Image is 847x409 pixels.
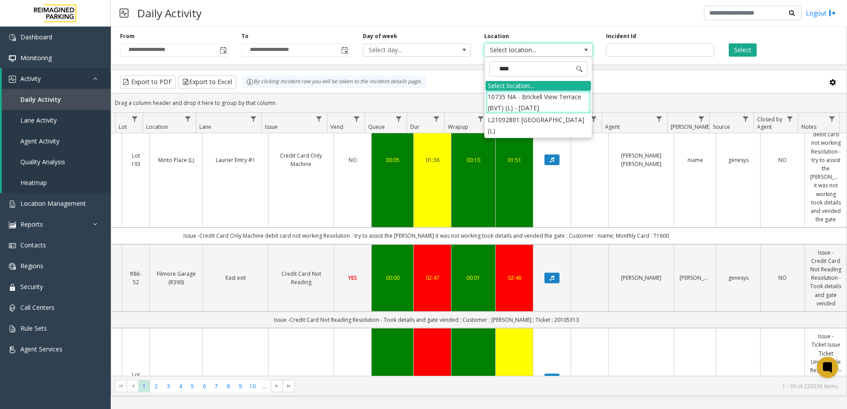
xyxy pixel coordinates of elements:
a: Filmore Garage (R390) [155,270,197,286]
span: Heatmap [20,178,47,187]
span: Select day... [363,44,449,56]
span: Vend [330,123,343,131]
li: L21092801 [GEOGRAPHIC_DATA] (L) [486,114,591,137]
span: Activity [20,74,41,83]
a: Issue -Credit Card Not Reading Resolution - Took details and gate vended [810,248,841,308]
div: By clicking Incident row you will be taken to the incident details page. [242,75,426,89]
a: genesys [722,274,755,282]
a: Lot Filter Menu [129,113,141,125]
a: Source Filter Menu [740,113,752,125]
span: Agent Services [20,345,62,353]
span: Go to the next page [273,382,280,390]
h3: Daily Activity [133,2,206,24]
span: Toggle popup [218,44,228,56]
img: 'icon' [9,346,16,353]
span: Closed by Agent [757,116,782,131]
a: Dur Filter Menu [431,113,443,125]
a: NO [339,156,366,164]
span: Page 2 [150,380,162,392]
a: [PERSON_NAME] [PERSON_NAME] [614,151,668,168]
span: Go to the last page [285,382,292,390]
img: infoIcon.svg [246,78,253,85]
a: 00:04 [377,374,408,383]
label: Day of week [363,32,397,40]
img: 'icon' [9,221,16,228]
a: 00:02 [457,374,490,383]
div: Data table [111,113,847,376]
a: Ticket Unreadable [274,374,328,383]
a: Minto Place (L) [155,374,197,383]
div: 00:00 [377,274,408,282]
a: Vend Filter Menu [351,113,363,125]
span: Page 6 [198,380,210,392]
a: [PERSON_NAME] [614,274,668,282]
img: 'icon' [9,76,16,83]
a: 02:10 [419,374,446,383]
a: Quality Analysis [2,151,111,172]
span: Daily Activity [20,95,61,104]
span: Rule Sets [20,324,47,332]
a: Agent Filter Menu [653,113,665,125]
img: 'icon' [9,242,16,249]
span: NO [349,156,357,164]
a: [PERSON_NAME] [680,274,711,282]
label: From [120,32,135,40]
span: Page 9 [234,380,246,392]
a: Queue Filter Menu [393,113,405,125]
span: NO [778,156,787,164]
a: Parker Filter Menu [695,113,707,125]
span: [PERSON_NAME] [671,123,711,131]
span: Regions [20,262,43,270]
span: Page 10 [247,380,259,392]
a: Wrapup Filter Menu [475,113,487,125]
span: NO [778,274,787,282]
span: Page 4 [175,380,186,392]
span: Agent Activity [20,137,59,145]
span: Page 5 [186,380,198,392]
img: logout [829,8,836,18]
span: Location [146,123,168,131]
span: Toggle popup [339,44,349,56]
button: Export to PDF [120,75,176,89]
a: Agent Activity [2,131,111,151]
li: 10735 NA - Brickell View Terrace (BVT) (L) - [DATE] [486,91,591,114]
img: 'icon' [9,201,16,208]
img: 'icon' [9,284,16,291]
span: Lane Activity [20,116,57,124]
label: Incident Id [606,32,636,40]
span: Page 1 [138,380,150,392]
span: Queue [368,123,385,131]
span: Page 3 [163,380,175,392]
a: R86-52 [128,270,144,286]
a: 02:48 [501,274,528,282]
a: genesys [722,374,755,383]
span: Call Centers [20,303,54,312]
a: Lot 193 [128,151,144,168]
a: 01:36 [419,156,446,164]
a: 00:05 [377,156,408,164]
div: Select location... [486,81,591,91]
label: To [241,32,249,40]
span: Go to the next page [271,380,283,392]
span: Page 7 [210,380,222,392]
span: Reports [20,220,43,228]
span: Wrapup [448,123,468,131]
a: 00:01 [457,274,490,282]
span: Dur [410,123,420,131]
a: Laurier Exit #2 [208,374,263,383]
a: Credit Card Only Machine [274,151,328,168]
a: Video Filter Menu [588,113,600,125]
span: Security [20,282,43,291]
a: 02:16 [501,374,528,383]
div: 01:51 [501,156,528,164]
img: 'icon' [9,34,16,41]
a: Heatmap [2,172,111,193]
span: Go to the last page [283,380,295,392]
a: NO [766,374,799,383]
button: Export to Excel [178,75,236,89]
